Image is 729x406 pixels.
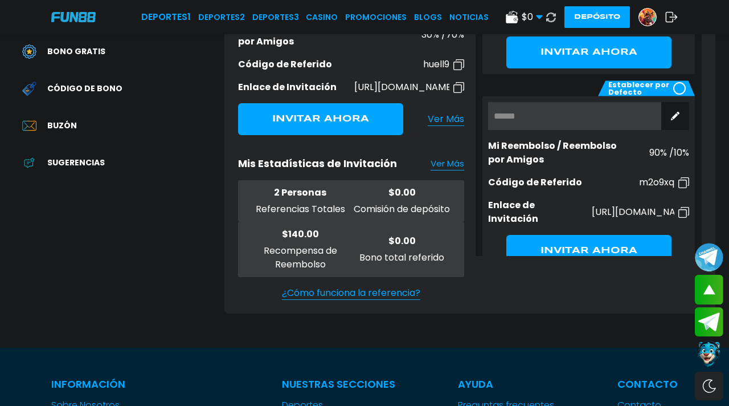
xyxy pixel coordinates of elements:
p: 90 % / 10 % [649,146,689,160]
p: Código de Referido [238,58,417,71]
a: Ver Más [431,157,464,170]
p: Mi Reembolso / Reembolso por Amigos [488,139,643,167]
img: App Feedback [22,156,36,170]
a: Free BonusBono Gratis [14,39,224,64]
a: App FeedbackSugerencias [14,150,224,176]
a: NOTICIAS [449,11,489,23]
p: Recompensa de Reembolso [249,244,351,271]
p: Enlace de Invitación [488,198,585,226]
a: CASINO [306,11,338,23]
button: [URL][DOMAIN_NAME] [592,205,689,219]
a: InboxBuzón [14,113,224,139]
button: m2o9xq [639,176,689,189]
img: Inbox [22,119,36,133]
a: ¿Cómo funciona la referencia? [238,286,464,300]
span: Código de bono [47,83,122,95]
p: $ 0.00 [351,186,453,200]
p: Contacto [617,376,678,392]
p: Establecer por Defecto [608,81,674,96]
img: Copy Code [678,177,689,188]
img: Copy Code [453,82,464,93]
span: $ 0 [522,10,543,24]
p: Código de Referido [488,176,633,189]
span: Buzón [47,120,77,132]
button: Invitar Ahora [506,235,671,267]
a: BLOGS [414,11,442,23]
p: Mis Estadísticas de Invitación [238,156,397,171]
p: [URL][DOMAIN_NAME] [592,205,674,219]
button: Invitar Ahora [238,103,403,135]
img: Free Bonus [22,44,36,59]
p: Ayuda [458,376,555,392]
p: $ 140.00 [249,228,351,241]
a: Ver Más [428,112,464,126]
p: $ 0.00 [351,234,453,248]
img: Copy Code [453,59,464,70]
a: Avatar [638,8,665,26]
img: Avatar [639,9,656,26]
p: Referencias Totales [249,202,351,216]
p: 30 % / 70 % [421,28,464,42]
span: Bono Gratis [47,46,105,58]
button: Contact customer service [695,339,723,369]
p: Información [51,376,219,392]
p: Nuestras Secciones [282,376,395,392]
a: Deportes1 [141,10,191,24]
button: [URL][DOMAIN_NAME] [354,80,464,94]
p: Bono total referido [351,251,453,265]
button: Depósito [564,6,630,28]
p: huell9 [423,58,449,71]
p: Mi Reembolso / Reembolso por Amigos [238,21,415,48]
button: huell9 [423,58,464,71]
p: 2 Personas [249,186,351,200]
button: Join telegram channel [695,242,723,272]
a: Promociones [345,11,407,23]
a: Deportes2 [198,11,245,23]
button: scroll up [695,275,723,304]
div: Switch theme [695,372,723,400]
a: Deportes3 [252,11,299,23]
img: Copy Code [678,207,689,218]
span: Ver Más [428,112,464,125]
p: Comisión de depósito [351,202,453,216]
img: Redeem Bonus [22,82,36,96]
button: Join telegram [695,307,723,337]
img: Company Logo [51,12,96,22]
p: [URL][DOMAIN_NAME] [354,80,449,94]
button: Invitar Ahora [506,36,671,68]
p: Enlace de Invitación [238,80,348,94]
a: Redeem BonusCódigo de bono [14,76,224,101]
p: m2o9xq [639,176,674,189]
span: Sugerencias [47,157,105,169]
